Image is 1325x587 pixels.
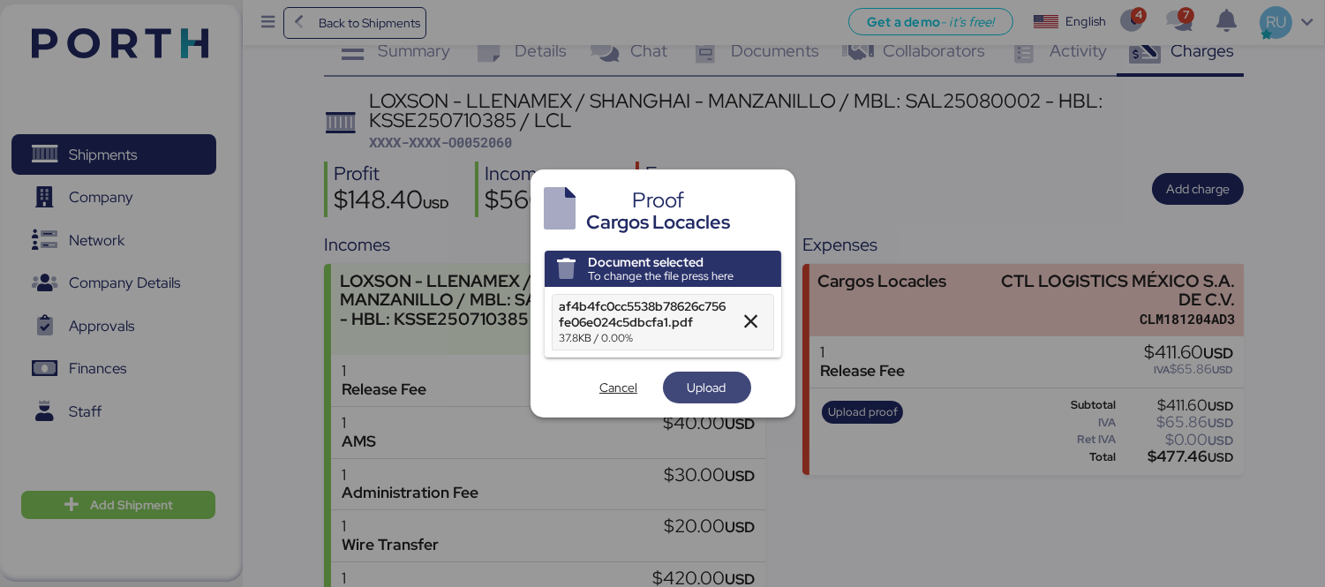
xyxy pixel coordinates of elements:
div: af4b4fc0cc5538b78626c756fe06e024c5dbcfa1.pdf [560,298,729,330]
div: Proof [587,192,731,208]
div: 37.8KB / 0.00% [560,330,729,346]
div: Cargos Locacles [587,208,731,237]
div: Document selected [588,255,734,269]
div: To change the file press here [588,269,734,283]
button: Cancel [575,372,663,403]
button: Upload [663,372,751,403]
span: Upload [688,377,726,398]
span: Cancel [599,377,637,398]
